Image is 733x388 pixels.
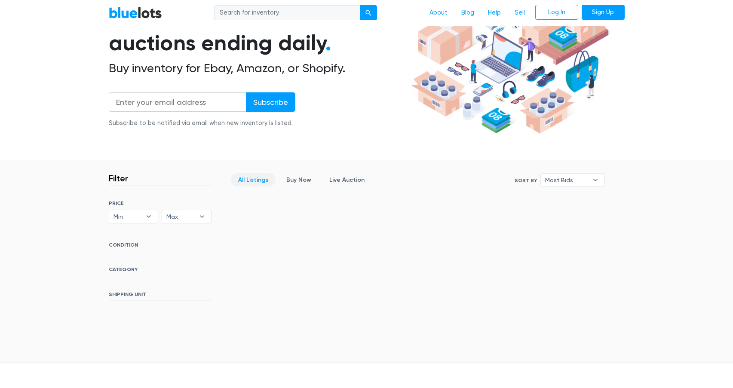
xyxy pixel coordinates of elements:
[454,5,481,21] a: Blog
[109,92,246,112] input: Enter your email address
[279,173,319,186] a: Buy Now
[231,173,276,186] a: All Listings
[325,30,331,56] span: .
[140,210,158,223] b: ▾
[322,173,372,186] a: Live Auction
[166,210,195,223] span: Max
[109,291,212,301] h6: SHIPPING UNIT
[535,5,578,20] a: Log In
[423,5,454,21] a: About
[109,266,212,276] h6: CATEGORY
[109,6,162,19] a: BlueLots
[508,5,532,21] a: Sell
[109,173,128,183] h3: Filter
[246,92,295,112] input: Subscribe
[109,61,408,76] h2: Buy inventory for Ebay, Amazon, or Shopify.
[545,174,588,186] span: Most Bids
[109,119,295,128] div: Subscribe to be notified via email when new inventory is listed.
[214,5,360,21] input: Search for inventory
[113,210,142,223] span: Min
[582,5,625,20] a: Sign Up
[586,174,604,186] b: ▾
[109,0,408,58] h1: Wholesale & liquidation auctions ending daily
[193,210,211,223] b: ▾
[515,177,537,184] label: Sort By
[109,200,212,206] h6: PRICE
[481,5,508,21] a: Help
[109,242,212,251] h6: CONDITION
